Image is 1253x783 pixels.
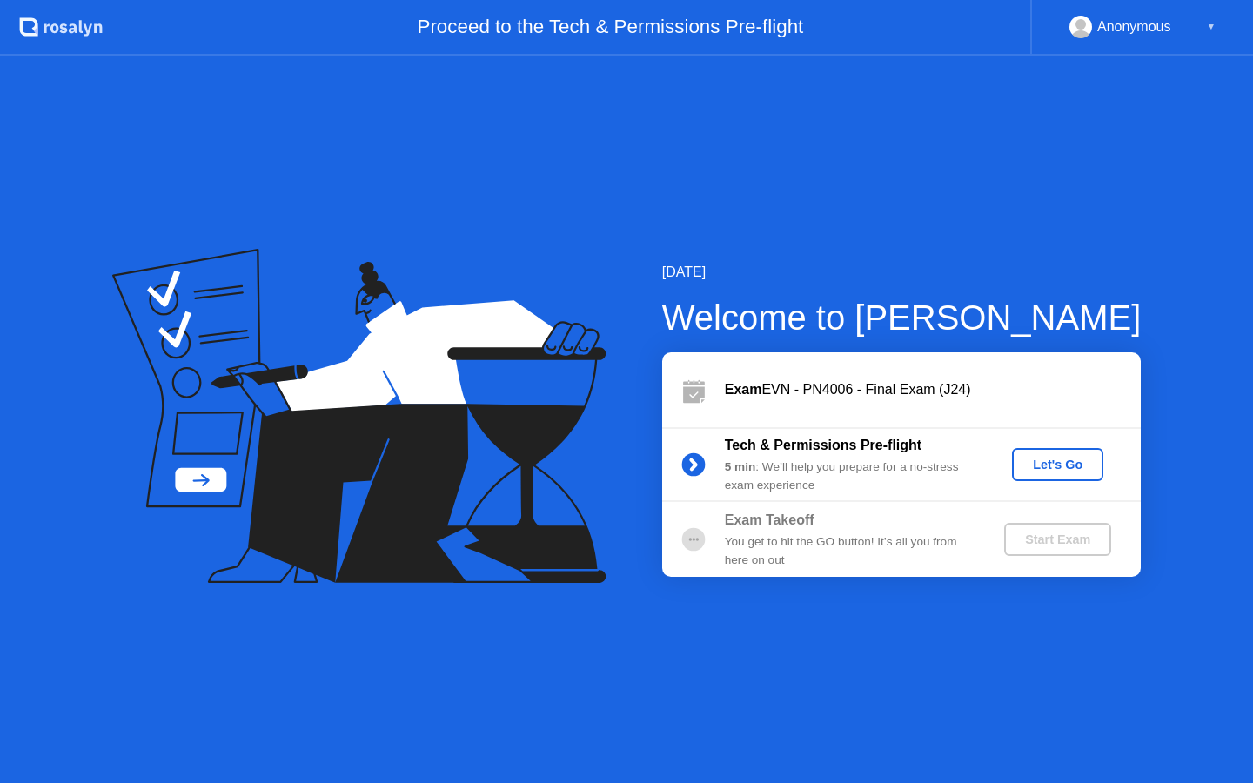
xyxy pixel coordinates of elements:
button: Let's Go [1012,448,1103,481]
div: Welcome to [PERSON_NAME] [662,291,1142,344]
div: You get to hit the GO button! It’s all you from here on out [725,533,975,569]
button: Start Exam [1004,523,1111,556]
div: Anonymous [1097,16,1171,38]
div: Start Exam [1011,532,1104,546]
div: [DATE] [662,262,1142,283]
b: Tech & Permissions Pre-flight [725,438,921,452]
b: Exam Takeoff [725,512,814,527]
div: : We’ll help you prepare for a no-stress exam experience [725,458,975,494]
b: 5 min [725,460,756,473]
div: ▼ [1207,16,1216,38]
div: Let's Go [1019,458,1096,472]
b: Exam [725,382,762,397]
div: EVN - PN4006 - Final Exam (J24) [725,379,1141,400]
